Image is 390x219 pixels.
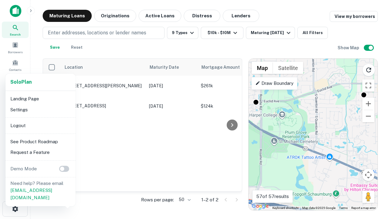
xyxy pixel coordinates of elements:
[8,104,73,115] li: Settings
[8,165,39,172] p: Demo Mode
[10,79,32,85] strong: Solo Plan
[8,93,73,104] li: Landing Page
[360,151,390,180] iframe: Chat Widget
[10,78,32,86] a: SoloPlan
[8,147,73,158] li: Request a Feature
[10,180,71,201] p: Need help? Please email
[8,120,73,131] li: Logout
[8,136,73,147] li: See Product Roadmap
[10,188,52,200] a: [EMAIL_ADDRESS][DOMAIN_NAME]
